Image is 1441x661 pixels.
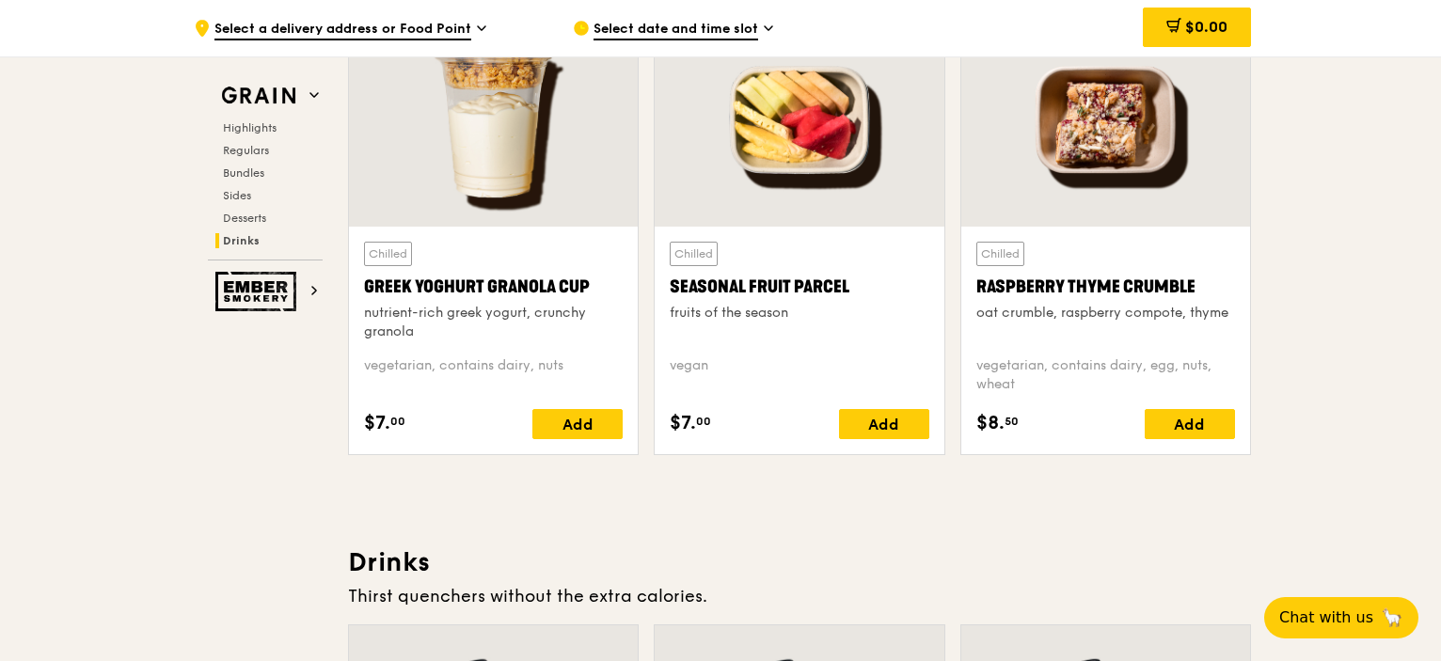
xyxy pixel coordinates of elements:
[348,583,1251,609] div: Thirst quenchers without the extra calories.
[223,144,269,157] span: Regulars
[670,356,928,394] div: vegan
[670,304,928,323] div: fruits of the season
[976,356,1235,394] div: vegetarian, contains dairy, egg, nuts, wheat
[976,409,1005,437] span: $8.
[976,304,1235,323] div: oat crumble, raspberry compote, thyme
[223,166,264,180] span: Bundles
[1005,414,1019,429] span: 50
[670,409,696,437] span: $7.
[215,272,302,311] img: Ember Smokery web logo
[1381,606,1403,629] span: 🦙
[364,409,390,437] span: $7.
[594,20,758,40] span: Select date and time slot
[364,274,623,300] div: Greek Yoghurt Granola Cup
[364,304,623,341] div: nutrient-rich greek yogurt, crunchy granola
[348,545,1251,579] h3: Drinks
[1145,409,1235,439] div: Add
[223,212,266,225] span: Desserts
[215,79,302,113] img: Grain web logo
[223,121,277,134] span: Highlights
[976,274,1235,300] div: Raspberry Thyme Crumble
[1264,597,1418,638] button: Chat with us🦙
[670,242,718,266] div: Chilled
[364,356,623,394] div: vegetarian, contains dairy, nuts
[364,242,412,266] div: Chilled
[223,234,260,247] span: Drinks
[839,409,929,439] div: Add
[532,409,623,439] div: Add
[1185,18,1227,36] span: $0.00
[214,20,471,40] span: Select a delivery address or Food Point
[976,242,1024,266] div: Chilled
[670,274,928,300] div: Seasonal Fruit Parcel
[390,414,405,429] span: 00
[223,189,251,202] span: Sides
[1279,606,1373,629] span: Chat with us
[696,414,711,429] span: 00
